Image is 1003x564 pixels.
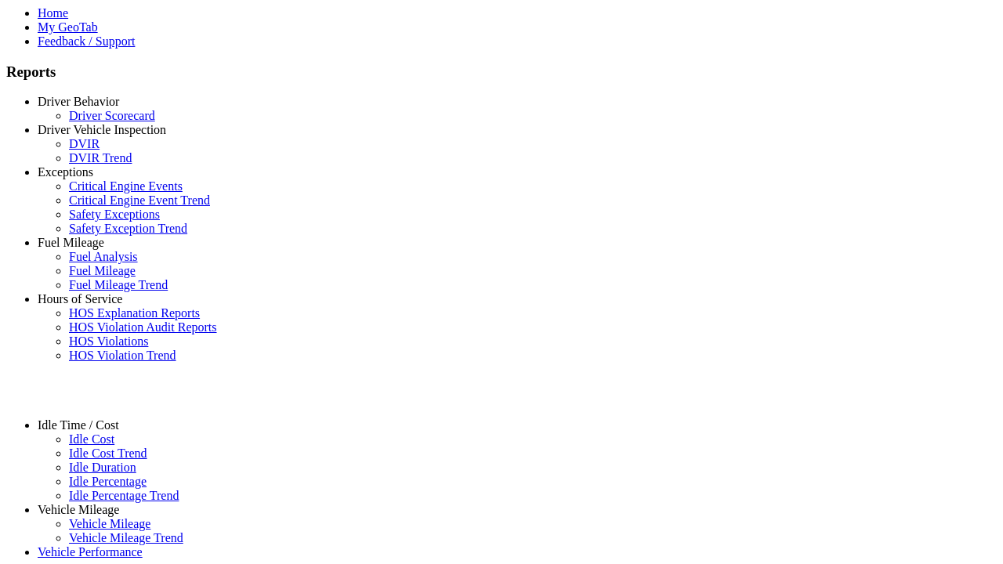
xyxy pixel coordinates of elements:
a: Vehicle Mileage [38,503,119,516]
a: My GeoTab [38,20,98,34]
a: Idle Cost [69,432,114,446]
a: Critical Engine Events [69,179,183,193]
a: Idle Percentage Trend [69,489,179,502]
a: Vehicle Mileage Trend [69,531,183,544]
a: Fuel Mileage Trend [69,278,168,291]
a: Vehicle Performance [38,545,143,559]
a: Driver Vehicle Inspection [38,123,166,136]
a: Driver Behavior [38,95,119,108]
a: Idle Percentage [69,475,147,488]
a: HOS Violation Trend [69,349,176,362]
a: Critical Engine Event Trend [69,193,210,207]
a: HOS Explanation Reports [69,306,200,320]
a: Exceptions [38,165,93,179]
a: HOS Violation Audit Reports [69,320,217,334]
a: Fuel Analysis [69,250,138,263]
a: Idle Cost Trend [69,446,147,460]
a: Feedback / Support [38,34,135,48]
a: Idle Time / Cost [38,418,119,432]
a: HOS Violations [69,334,148,348]
a: Safety Exception Trend [69,222,187,235]
a: Driver Scorecard [69,109,155,122]
a: Vehicle Mileage [69,517,150,530]
a: Hours of Service [38,292,122,305]
a: Fuel Mileage [38,236,104,249]
a: Home [38,6,68,20]
a: DVIR Trend [69,151,132,164]
a: Fuel Mileage [69,264,136,277]
a: Safety Exceptions [69,208,160,221]
a: Idle Duration [69,461,136,474]
a: DVIR [69,137,100,150]
h3: Reports [6,63,997,81]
